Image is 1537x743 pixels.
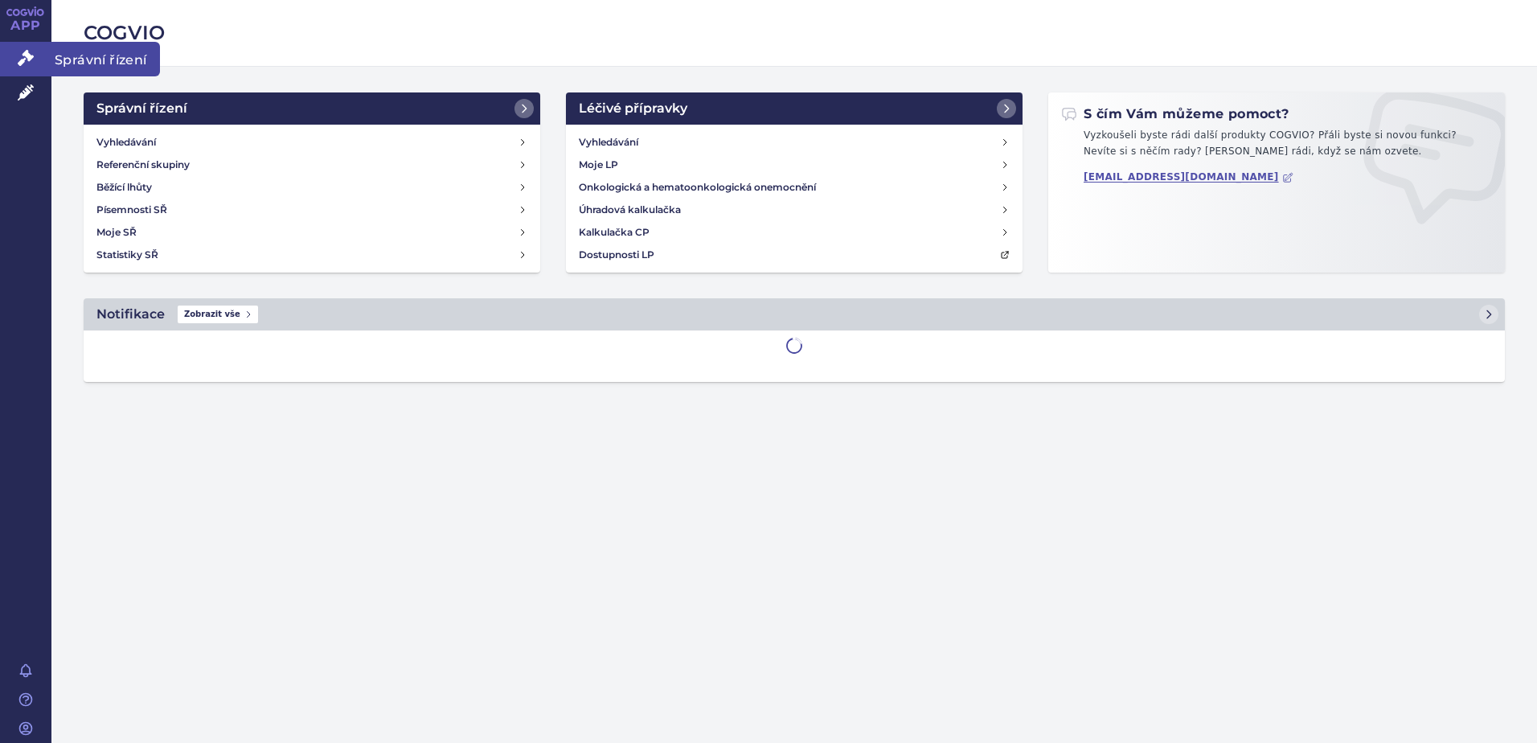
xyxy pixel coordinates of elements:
h4: Vyhledávání [579,134,638,150]
h4: Písemnosti SŘ [96,202,167,218]
h2: Správní řízení [96,99,187,118]
a: NotifikaceZobrazit vše [84,298,1505,330]
h4: Běžící lhůty [96,179,152,195]
h4: Onkologická a hematoonkologická onemocnění [579,179,816,195]
span: Správní řízení [51,42,160,76]
a: Úhradová kalkulačka [572,199,1016,221]
a: Statistiky SŘ [90,244,534,266]
a: Dostupnosti LP [572,244,1016,266]
span: Zobrazit vše [178,306,258,323]
h2: COGVIO [84,19,1505,47]
a: Písemnosti SŘ [90,199,534,221]
h2: Notifikace [96,305,165,324]
h4: Úhradová kalkulačka [579,202,681,218]
a: Vyhledávání [90,131,534,154]
h4: Vyhledávání [96,134,156,150]
a: Léčivé přípravky [566,92,1023,125]
h4: Statistiky SŘ [96,247,158,263]
a: [EMAIL_ADDRESS][DOMAIN_NAME] [1084,171,1293,183]
h4: Referenční skupiny [96,157,190,173]
h4: Kalkulačka CP [579,224,650,240]
a: Běžící lhůty [90,176,534,199]
p: Vyzkoušeli byste rádi další produkty COGVIO? Přáli byste si novou funkci? Nevíte si s něčím rady?... [1061,128,1492,166]
a: Onkologická a hematoonkologická onemocnění [572,176,1016,199]
h4: Moje LP [579,157,618,173]
h2: S čím Vám můžeme pomoct? [1061,105,1289,123]
h4: Moje SŘ [96,224,137,240]
h4: Dostupnosti LP [579,247,654,263]
a: Moje SŘ [90,221,534,244]
a: Vyhledávání [572,131,1016,154]
a: Moje LP [572,154,1016,176]
a: Správní řízení [84,92,540,125]
a: Kalkulačka CP [572,221,1016,244]
h2: Léčivé přípravky [579,99,687,118]
a: Referenční skupiny [90,154,534,176]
